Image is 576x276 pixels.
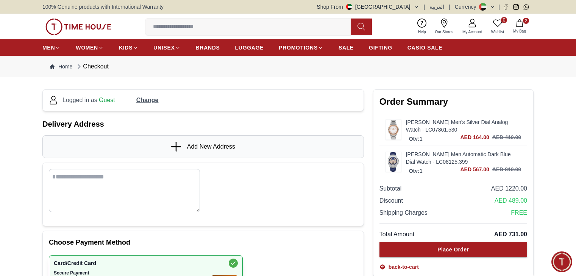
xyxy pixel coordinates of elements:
[510,28,529,34] span: My Bag
[503,4,509,10] a: Facebook
[153,44,175,51] span: UNISEX
[501,17,507,23] span: 0
[42,3,164,11] span: 100% Genuine products with International Warranty
[429,3,444,11] button: العربية
[437,246,469,253] div: Place Order
[415,29,429,35] span: Help
[119,44,133,51] span: KIDS
[76,41,104,54] a: WOMEN
[279,41,323,54] a: PROMOTIONS
[42,41,61,54] a: MEN
[369,44,392,51] span: GIFTING
[379,230,415,239] span: Total Amount
[424,3,425,11] span: |
[49,237,357,248] h2: Choose Payment Method
[379,208,428,217] span: Shipping Charges
[455,3,479,11] div: Currency
[513,4,519,10] a: Instagram
[99,97,115,103] span: Guest
[498,3,500,11] span: |
[406,118,521,133] a: [PERSON_NAME] Men's Silver Dial Analog Watch - LC07861.530
[235,41,264,54] a: LUGGAGE
[492,166,521,173] h3: AED 810.00
[136,96,159,105] span: Change
[491,184,527,193] span: AED 1220.00
[196,44,220,51] span: BRANDS
[119,41,138,54] a: KIDS
[431,17,458,36] a: Our Stores
[369,41,392,54] a: GIFTING
[379,96,527,108] h2: Order Summary
[339,41,354,54] a: SALE
[523,4,529,10] a: Whatsapp
[317,3,419,11] button: Shop From[GEOGRAPHIC_DATA]
[379,196,403,205] span: Discount
[339,44,354,51] span: SALE
[45,19,111,35] img: ...
[407,44,443,51] span: CASIO SALE
[50,63,72,70] a: Home
[54,260,208,266] span: Card/Credit Card
[379,184,402,193] span: Subtotal
[346,4,352,10] img: United Arab Emirates
[407,41,443,54] a: CASIO SALE
[509,18,531,36] button: 2My Bag
[487,17,509,36] a: 0Wishlist
[42,44,55,51] span: MEN
[495,196,527,205] span: AED 489.00
[196,41,220,54] a: BRANDS
[459,29,485,35] span: My Account
[494,230,527,239] span: AED 731.00
[414,17,431,36] a: Help
[407,167,424,175] p: Qty: 1
[187,142,235,151] span: Add New Address
[235,44,264,51] span: LUGGAGE
[75,62,109,71] div: Checkout
[407,135,424,143] p: Qty: 1
[379,263,419,271] a: back-to-cart
[76,44,98,51] span: WOMEN
[460,166,489,173] span: AED 567.00
[551,251,572,272] div: Chat Widget
[432,29,456,35] span: Our Stores
[386,120,401,139] img: ...
[523,18,529,24] span: 2
[488,29,507,35] span: Wishlist
[449,3,450,11] span: |
[460,133,489,141] span: AED 164.00
[153,41,180,54] a: UNISEX
[386,152,401,171] img: ...
[42,119,364,129] h1: Delivery Address
[62,96,115,105] p: Logged in as
[54,270,208,276] span: Secure Payment
[379,242,527,257] button: Place Order
[279,44,318,51] span: PROMOTIONS
[406,150,521,166] a: [PERSON_NAME] Men Automatic Dark Blue Dial Watch - LC08125.399
[511,208,527,217] span: FREE
[42,56,534,77] nav: Breadcrumb
[492,133,521,141] h3: AED 410.00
